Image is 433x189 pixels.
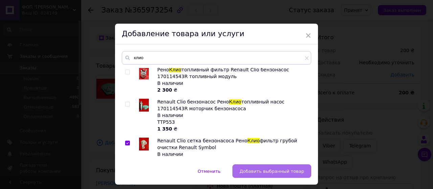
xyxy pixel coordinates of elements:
b: 1 350 [157,126,172,132]
div: Добавление товара или услуги [115,24,318,44]
span: Клио [247,138,260,143]
span: Клио [229,99,242,104]
span: × [305,30,311,41]
img: Renault Clio бензонасос Рено Клио топливный насос 170114543R моторчик бензонасоса [139,99,149,112]
span: Добавить выбранный товар [240,169,304,174]
div: В наличии [157,112,307,119]
div: ₴ [157,87,307,93]
div: В наличии [157,151,307,158]
span: Рено [157,67,169,72]
div: В наличии [157,80,307,87]
img: Renault Clio сетка бензонасоса Рено Клио фильтр грубой очистки Renault Symbol [139,138,149,150]
span: Клио [169,67,182,72]
span: TTP553 [157,119,175,125]
div: ₴ [157,125,307,132]
img: Рено Клио топливный фильтр Renault Clio бензонасос 170114543R топливный модуль [139,67,149,79]
span: Renault Clio сетка бензонасоса Рено [157,138,247,143]
span: Renault Clio бензонасос Рено [157,99,229,104]
button: Отменить [190,164,228,178]
span: Отменить [198,169,221,174]
button: Добавить выбранный товар [232,164,311,178]
input: Поиск по товарам и услугам [122,51,311,65]
b: 2 300 [157,87,172,93]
